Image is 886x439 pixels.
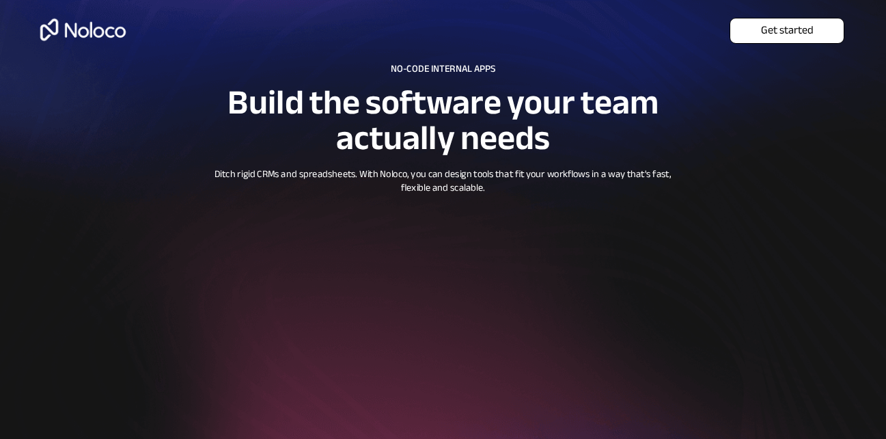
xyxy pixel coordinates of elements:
span: Ditch rigid CRMs and spreadsheets. With Noloco, you can design tools that fit your workflows in a... [214,165,671,197]
span: Get started [730,24,844,38]
span: Build the software your team actually needs [227,70,659,170]
a: Get started [730,18,844,44]
span: NO-CODE INTERNAL APPS [390,59,495,77]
